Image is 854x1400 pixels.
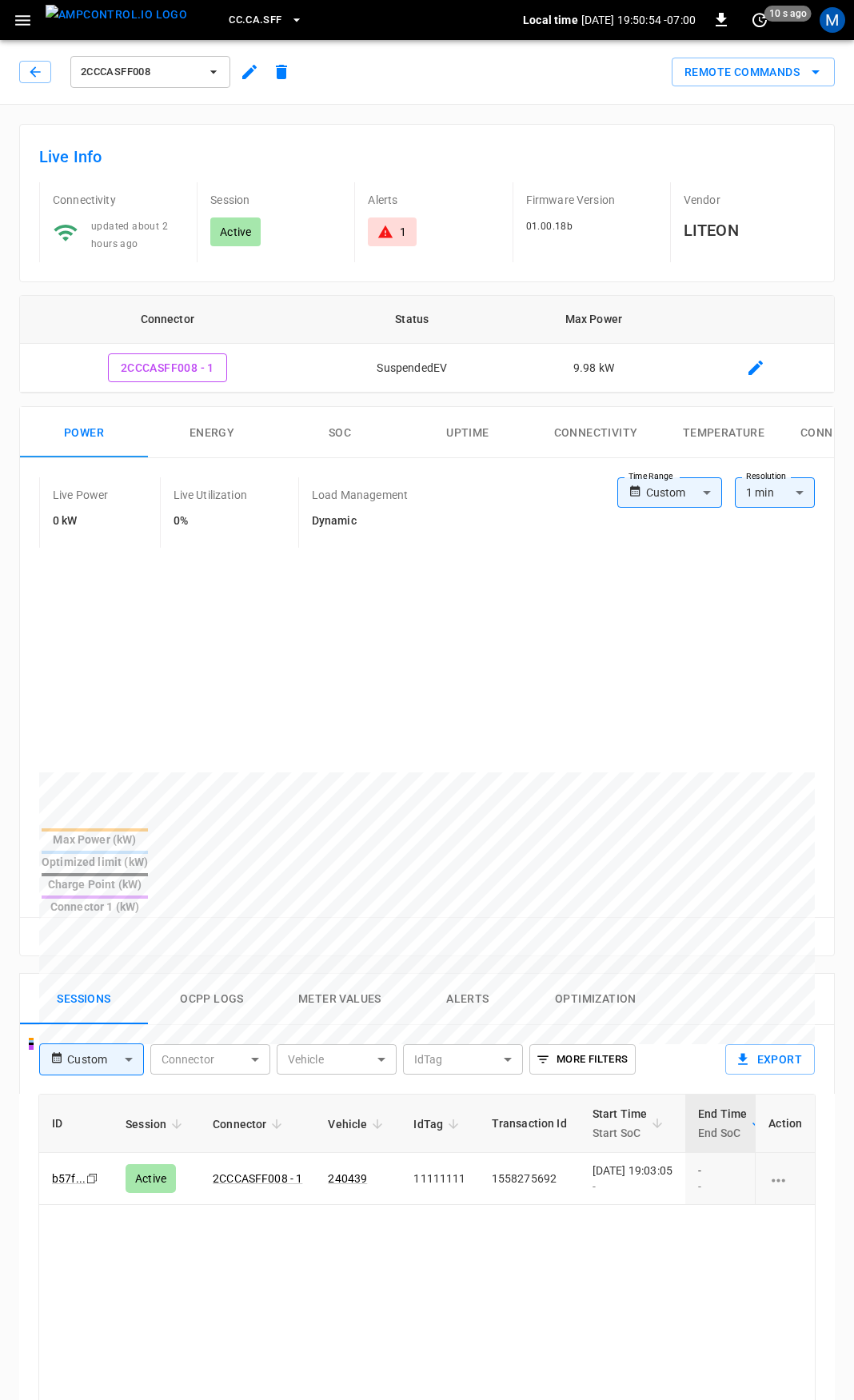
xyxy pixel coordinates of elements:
[532,974,660,1025] button: Optimization
[581,12,696,28] p: [DATE] 19:50:54 -07:00
[768,1171,802,1187] div: charging session options
[646,477,722,508] div: Custom
[672,58,835,87] div: remote commands options
[126,1115,187,1134] span: Session
[509,344,677,393] td: 9.98 kW
[746,470,786,483] label: Resolution
[148,407,276,458] button: Energy
[20,974,148,1025] button: Sessions
[698,1123,747,1143] p: End SoC
[404,974,532,1025] button: Alerts
[20,296,315,344] th: Connector
[70,56,230,88] button: 2CCCASFF008
[276,407,404,458] button: SOC
[820,7,845,33] div: profile-icon
[684,192,815,208] p: Vendor
[20,407,148,458] button: Power
[213,1115,287,1134] span: Connector
[698,1104,768,1143] span: End TimeEnd SoC
[328,1115,388,1134] span: Vehicle
[404,407,532,458] button: Uptime
[764,6,812,22] span: 10 s ago
[276,974,404,1025] button: Meter Values
[532,407,660,458] button: Connectivity
[523,12,578,28] p: Local time
[53,487,109,503] p: Live Power
[229,11,281,30] span: CC.CA.SFF
[174,487,247,503] p: Live Utilization
[698,1104,747,1143] div: End Time
[222,5,309,36] button: CC.CA.SFF
[53,513,109,530] h6: 0 kW
[312,487,408,503] p: Load Management
[755,1095,815,1153] th: Action
[526,221,573,232] span: 01.00.18b
[526,192,657,208] p: Firmware Version
[725,1044,815,1075] button: Export
[220,224,251,240] p: Active
[660,407,788,458] button: Temperature
[629,470,673,483] label: Time Range
[39,144,815,170] h6: Live Info
[509,296,677,344] th: Max Power
[747,7,772,33] button: set refresh interval
[46,5,187,25] img: ampcontrol.io logo
[368,192,499,208] p: Alerts
[148,974,276,1025] button: Ocpp logs
[67,1044,143,1075] div: Custom
[400,224,406,240] div: 1
[210,192,341,208] p: Session
[39,1095,113,1153] th: ID
[91,221,168,249] span: updated about 2 hours ago
[53,192,184,208] p: Connectivity
[81,63,199,82] span: 2CCCASFF008
[529,1044,636,1075] button: More Filters
[312,513,408,530] h6: Dynamic
[20,296,834,393] table: connector table
[315,296,510,344] th: Status
[479,1095,580,1153] th: Transaction Id
[413,1115,464,1134] span: IdTag
[684,217,815,243] h6: LITEON
[593,1104,648,1143] div: Start Time
[593,1123,648,1143] p: Start SoC
[735,477,815,508] div: 1 min
[593,1104,668,1143] span: Start TimeStart SoC
[174,513,247,530] h6: 0%
[672,58,835,87] button: Remote Commands
[315,344,510,393] td: SuspendedEV
[108,353,227,383] button: 2CCCASFF008 - 1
